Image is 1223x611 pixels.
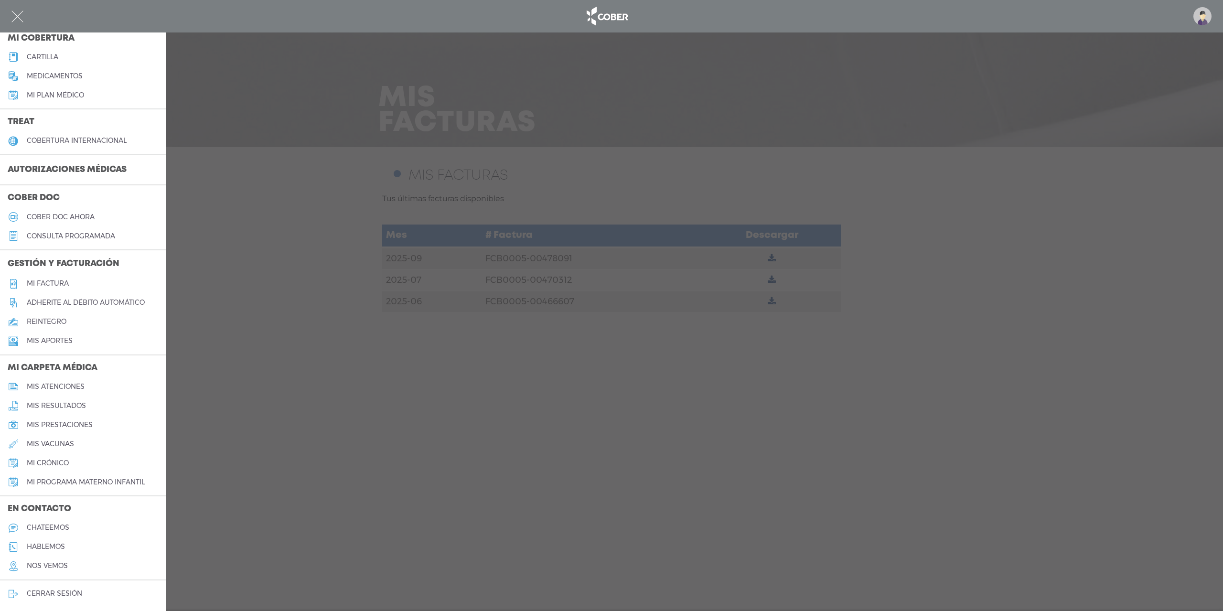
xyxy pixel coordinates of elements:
[27,440,74,448] h5: mis vacunas
[27,318,66,326] h5: reintegro
[27,337,73,345] h5: Mis aportes
[27,543,65,551] h5: hablemos
[27,402,86,410] h5: mis resultados
[27,562,68,570] h5: nos vemos
[27,279,69,288] h5: Mi factura
[11,11,23,22] img: Cober_menu-close-white.svg
[27,137,127,145] h5: cobertura internacional
[27,590,82,598] h5: cerrar sesión
[27,91,84,99] h5: Mi plan médico
[27,383,85,391] h5: mis atenciones
[27,53,58,61] h5: cartilla
[581,5,632,28] img: logo_cober_home-white.png
[27,72,83,80] h5: medicamentos
[27,232,115,240] h5: consulta programada
[27,459,69,467] h5: mi crónico
[27,299,145,307] h5: Adherite al débito automático
[1193,7,1212,25] img: profile-placeholder.svg
[27,213,95,221] h5: Cober doc ahora
[27,478,145,486] h5: mi programa materno infantil
[27,524,69,532] h5: chateemos
[27,421,93,429] h5: mis prestaciones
